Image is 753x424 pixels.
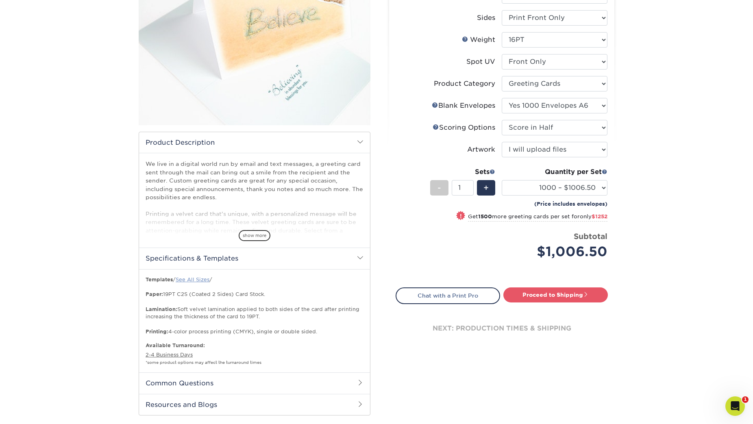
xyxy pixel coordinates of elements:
span: $1252 [592,213,607,220]
a: 2-4 Business Days [146,352,193,358]
p: / / 19PT C2S (Coated 2 Sides) Card Stock. Soft velvet lamination applied to both sides of the car... [146,276,363,336]
div: Sides [477,13,495,23]
h2: Resources and Blogs [139,394,370,415]
strong: Printing: [146,328,168,335]
span: show more [239,230,270,241]
span: 1 [742,396,749,403]
span: only [580,213,607,220]
strong: 1500 [478,213,492,220]
strong: Paper: [146,291,163,297]
p: We live in a digital world run by email and text messages, a greeting card sent through the mail ... [146,160,363,276]
a: Chat with a Print Pro [396,287,500,304]
iframe: Intercom live chat [725,396,745,416]
h2: Product Description [139,132,370,153]
div: Sets [430,167,495,177]
div: next: production times & shipping [396,304,608,353]
b: Available Turnaround: [146,342,205,348]
strong: Lamination: [146,306,177,312]
div: Product Category [434,79,495,89]
span: + [483,182,489,194]
small: (Price includes envelopes) [534,200,607,208]
div: $1,006.50 [508,242,607,261]
h2: Specifications & Templates [139,248,370,269]
div: Scoring Options [433,123,495,133]
h2: Common Questions [139,372,370,394]
span: ! [460,212,462,220]
div: Weight [462,35,495,45]
div: Quantity per Set [502,167,607,177]
div: Artwork [467,145,495,154]
div: Blank Envelopes [432,101,495,111]
a: Proceed to Shipping [503,287,608,302]
small: *some product options may affect the turnaround times [146,360,261,365]
iframe: Google Customer Reviews [2,399,69,421]
div: Spot UV [466,57,495,67]
span: - [437,182,441,194]
small: Get more greeting cards per set for [468,213,607,222]
b: Templates [146,276,173,283]
a: See All Sizes [176,276,209,283]
strong: Subtotal [574,232,607,241]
